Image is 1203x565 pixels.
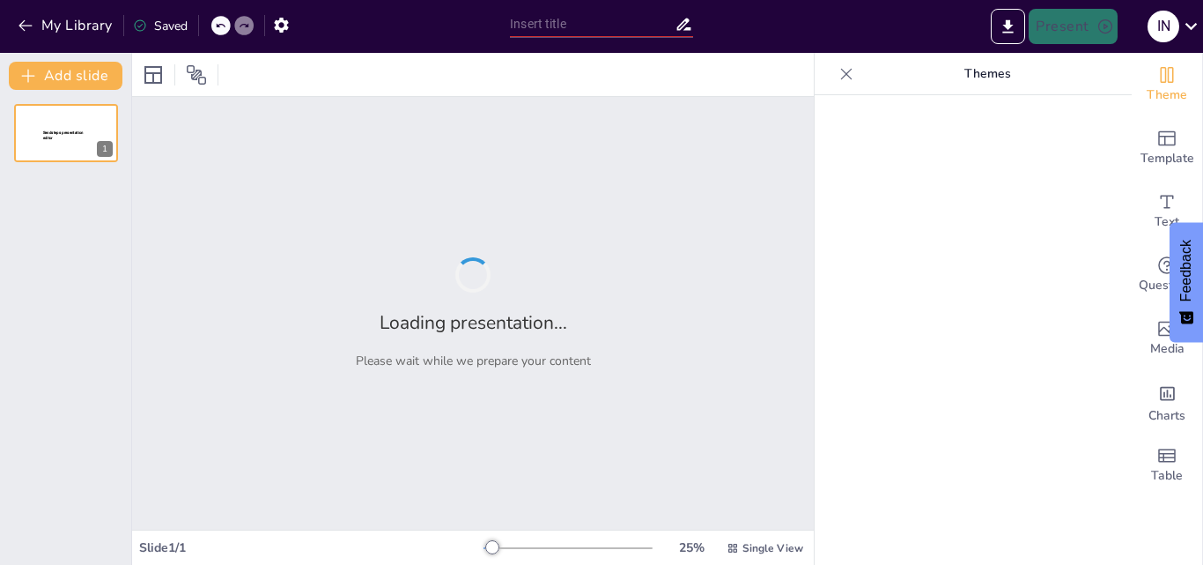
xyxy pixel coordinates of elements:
div: Add charts and graphs [1132,370,1202,434]
div: Slide 1 / 1 [139,539,483,556]
div: Add a table [1132,434,1202,497]
span: Sendsteps presentation editor [43,130,84,140]
div: Add text boxes [1132,180,1202,243]
button: Export to PowerPoint [991,9,1025,44]
div: Change the overall theme [1132,53,1202,116]
span: Questions [1139,276,1196,295]
span: Single View [742,541,803,555]
p: Themes [860,53,1114,95]
button: My Library [13,11,120,40]
span: Position [186,64,207,85]
span: Text [1155,212,1179,232]
input: Insert title [510,11,675,37]
button: Feedback - Show survey [1170,222,1203,342]
div: Saved [133,18,188,34]
div: 25 % [670,539,712,556]
span: Table [1151,466,1183,486]
p: Please wait while we prepare your content [356,353,591,369]
button: Present [1029,9,1117,44]
button: Add slide [9,62,122,90]
div: 1 [97,141,113,157]
span: Template [1140,149,1194,168]
span: Theme [1147,85,1187,105]
span: Feedback [1178,240,1194,301]
div: Layout [139,61,167,89]
div: 1 [14,104,118,162]
div: Add ready made slides [1132,116,1202,180]
div: Add images, graphics, shapes or video [1132,307,1202,370]
h2: Loading presentation... [380,310,567,335]
span: Media [1150,339,1185,359]
div: i n [1148,11,1179,42]
span: Charts [1148,406,1185,426]
div: Get real-time input from your audience [1132,243,1202,307]
button: i n [1148,9,1179,44]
